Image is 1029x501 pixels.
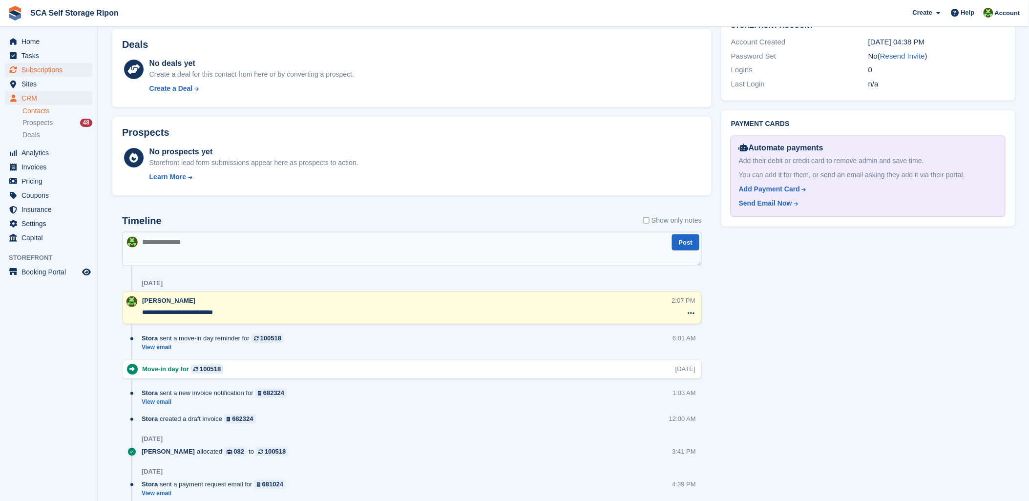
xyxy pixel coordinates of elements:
div: Logins [731,64,868,76]
h2: Timeline [122,215,162,227]
div: Password Set [731,51,868,62]
span: Deals [22,130,40,140]
span: Help [961,8,975,18]
div: n/a [868,79,1006,90]
span: ( ) [878,52,927,60]
div: [DATE] [142,468,163,476]
span: Pricing [21,174,80,188]
a: Add Payment Card [739,184,993,194]
div: allocated to [142,447,293,457]
span: Coupons [21,188,80,202]
img: Kelly Neesham [127,237,138,248]
div: [DATE] [142,436,163,443]
div: [DATE] [142,280,163,288]
span: Settings [21,217,80,230]
div: 0 [868,64,1006,76]
div: No [868,51,1006,62]
a: View email [142,344,289,352]
div: 682324 [263,389,284,398]
a: 100518 [252,334,284,343]
span: Storefront [9,253,97,263]
div: [DATE] [675,365,695,374]
a: menu [5,146,92,160]
span: Stora [142,480,158,489]
a: 100518 [256,447,288,457]
div: Add Payment Card [739,184,800,194]
a: Learn More [149,172,358,182]
span: Stora [142,389,158,398]
div: No deals yet [149,58,354,69]
a: menu [5,203,92,216]
a: menu [5,174,92,188]
div: Send Email Now [739,198,792,209]
div: sent a new invoice notification for [142,389,292,398]
span: Analytics [21,146,80,160]
a: 682324 [255,389,287,398]
div: 100518 [200,365,221,374]
a: 082 [224,447,247,457]
a: menu [5,91,92,105]
div: 2:07 PM [672,296,695,306]
span: Tasks [21,49,80,63]
div: 100518 [265,447,286,457]
a: View email [142,490,291,498]
a: 682324 [224,415,256,424]
span: Create [913,8,932,18]
a: Resend Invite [880,52,925,60]
div: Storefront lead form submissions appear here as prospects to action. [149,158,358,168]
a: 681024 [254,480,286,489]
div: 681024 [262,480,283,489]
span: CRM [21,91,80,105]
a: SCA Self Storage Ripon [26,5,123,21]
div: 100518 [260,334,281,343]
span: Prospects [22,118,53,127]
a: menu [5,49,92,63]
a: menu [5,231,92,245]
span: Insurance [21,203,80,216]
span: Sites [21,77,80,91]
div: created a draft invoice [142,415,261,424]
button: Post [672,234,699,250]
a: menu [5,188,92,202]
a: Prospects 48 [22,118,92,128]
div: Create a deal for this contact from here or by converting a prospect. [149,69,354,80]
div: sent a payment request email for [142,480,291,489]
img: Kelly Neesham [126,296,137,307]
a: menu [5,265,92,279]
div: 48 [80,119,92,127]
h2: Deals [122,39,148,50]
a: menu [5,217,92,230]
a: menu [5,35,92,48]
span: Stora [142,334,158,343]
div: Learn More [149,172,186,182]
a: 100518 [191,365,223,374]
div: Add their debit or credit card to remove admin and save time. [739,156,997,166]
a: Deals [22,130,92,140]
a: Contacts [22,106,92,116]
div: 4:39 PM [672,480,696,489]
div: Account Created [731,37,868,48]
span: Account [995,8,1020,18]
div: Move-in day for [142,365,228,374]
span: Stora [142,415,158,424]
div: 3:41 PM [672,447,696,457]
h2: Prospects [122,127,169,138]
a: Create a Deal [149,83,354,94]
input: Show only notes [643,215,650,226]
div: 682324 [232,415,253,424]
div: [DATE] 04:38 PM [868,37,1006,48]
span: Invoices [21,160,80,174]
div: 1:03 AM [672,389,696,398]
div: sent a move-in day reminder for [142,334,289,343]
span: [PERSON_NAME] [142,447,195,457]
a: View email [142,398,292,407]
a: menu [5,160,92,174]
div: 6:01 AM [672,334,696,343]
div: Automate payments [739,142,997,154]
a: menu [5,77,92,91]
div: 082 [234,447,245,457]
img: Kelly Neesham [984,8,993,18]
div: You can add it for them, or send an email asking they add it via their portal. [739,170,997,180]
div: 12:00 AM [669,415,696,424]
span: Capital [21,231,80,245]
